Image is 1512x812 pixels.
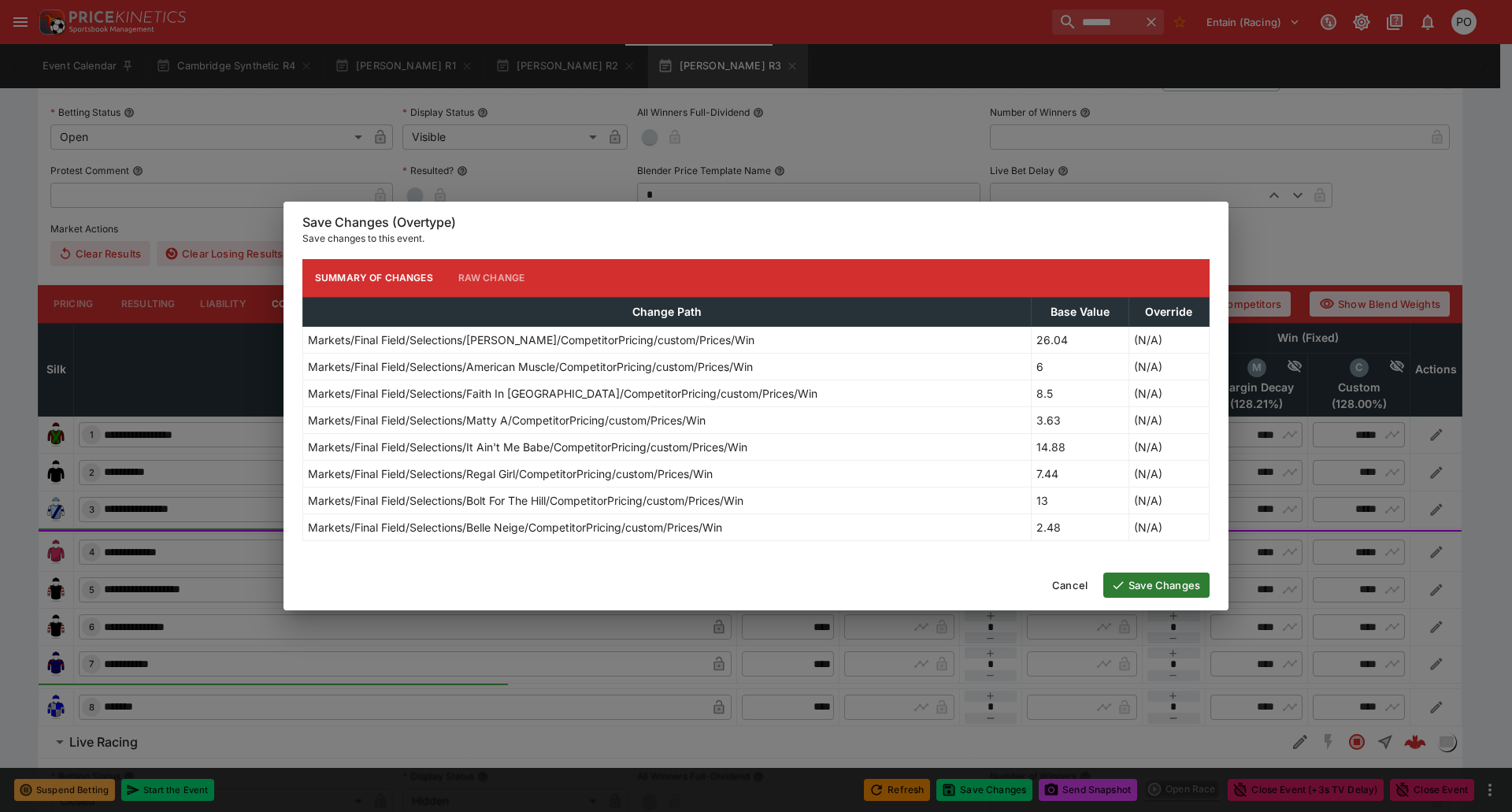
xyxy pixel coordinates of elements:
[1032,326,1128,353] td: 26.04
[308,412,706,428] p: Markets/Final Field/Selections/Matty A/CompetitorPricing/custom/Prices/Win
[1128,326,1209,353] td: (N/A)
[1103,573,1210,598] button: Save Changes
[303,297,1032,326] th: Change Path
[308,358,753,375] p: Markets/Final Field/Selections/American Muscle/CompetitorPricing/custom/Prices/Win
[1128,297,1209,326] th: Override
[1032,433,1128,460] td: 14.88
[1128,433,1209,460] td: (N/A)
[1128,514,1209,540] td: (N/A)
[1128,353,1209,380] td: (N/A)
[1043,573,1097,598] button: Cancel
[1032,460,1128,487] td: 7.44
[308,332,754,348] p: Markets/Final Field/Selections/[PERSON_NAME]/CompetitorPricing/custom/Prices/Win
[1032,380,1128,406] td: 8.5
[308,519,722,536] p: Markets/Final Field/Selections/Belle Neige/CompetitorPricing/custom/Prices/Win
[302,259,446,297] button: Summary of Changes
[1128,460,1209,487] td: (N/A)
[1032,353,1128,380] td: 6
[1032,487,1128,514] td: 13
[1032,406,1128,433] td: 3.63
[308,465,713,482] p: Markets/Final Field/Selections/Regal Girl/CompetitorPricing/custom/Prices/Win
[302,231,1210,247] p: Save changes to this event.
[1032,297,1128,326] th: Base Value
[1128,487,1209,514] td: (N/A)
[302,214,1210,231] h6: Save Changes (Overtype)
[308,492,743,509] p: Markets/Final Field/Selections/Bolt For The Hill/CompetitorPricing/custom/Prices/Win
[1032,514,1128,540] td: 2.48
[446,259,538,297] button: Raw Change
[308,439,747,455] p: Markets/Final Field/Selections/It Ain't Me Babe/CompetitorPricing/custom/Prices/Win
[308,385,817,402] p: Markets/Final Field/Selections/Faith In [GEOGRAPHIC_DATA]/CompetitorPricing/custom/Prices/Win
[1128,406,1209,433] td: (N/A)
[1128,380,1209,406] td: (N/A)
